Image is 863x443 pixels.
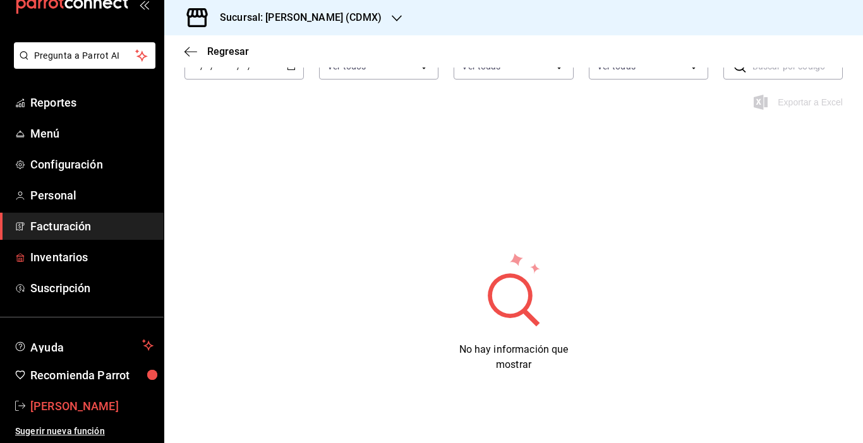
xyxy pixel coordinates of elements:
[30,187,154,204] span: Personal
[459,343,569,370] span: No hay información que mostrar
[30,398,154,415] span: [PERSON_NAME]
[210,10,382,25] h3: Sucursal: [PERSON_NAME] (CDMX)
[15,425,154,438] span: Sugerir nueva función
[30,338,137,353] span: Ayuda
[30,249,154,266] span: Inventarios
[34,49,136,62] span: Pregunta a Parrot AI
[30,280,154,297] span: Suscripción
[207,45,249,57] span: Regresar
[14,42,155,69] button: Pregunta a Parrot AI
[30,94,154,111] span: Reportes
[30,218,154,235] span: Facturación
[184,45,249,57] button: Regresar
[30,125,154,142] span: Menú
[30,367,154,384] span: Recomienda Parrot
[9,58,155,71] a: Pregunta a Parrot AI
[30,156,154,173] span: Configuración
